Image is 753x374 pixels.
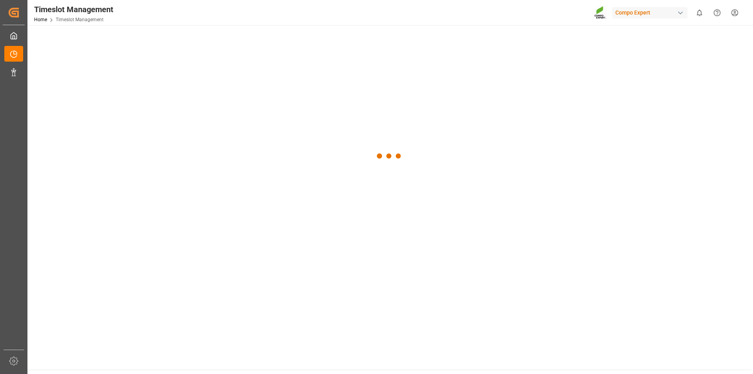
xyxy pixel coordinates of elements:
[612,5,691,20] button: Compo Expert
[691,4,708,22] button: show 0 new notifications
[708,4,726,22] button: Help Center
[594,6,607,20] img: Screenshot%202023-09-29%20at%2010.02.21.png_1712312052.png
[34,17,47,22] a: Home
[612,7,688,18] div: Compo Expert
[34,4,113,15] div: Timeslot Management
